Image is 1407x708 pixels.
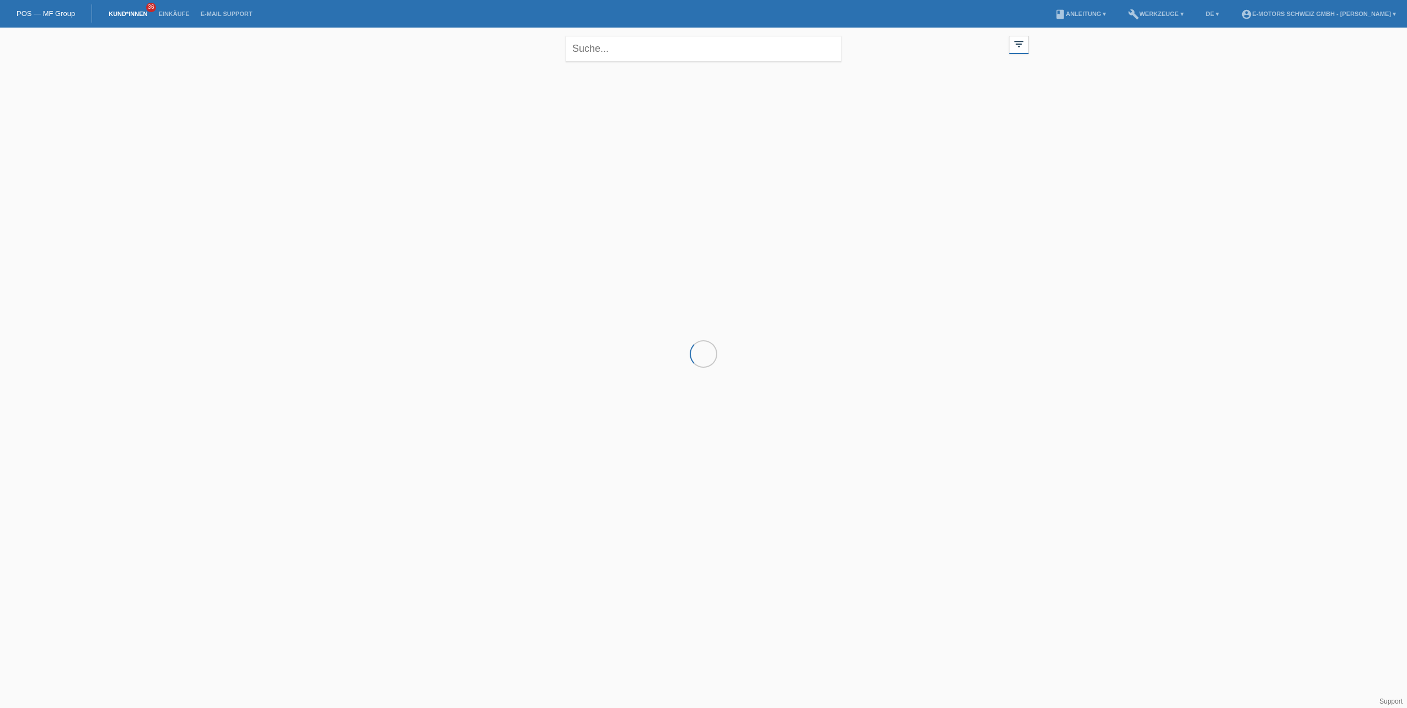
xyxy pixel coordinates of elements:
[1379,698,1403,705] a: Support
[1200,10,1225,17] a: DE ▾
[1123,10,1189,17] a: buildWerkzeuge ▾
[1241,9,1252,20] i: account_circle
[195,10,258,17] a: E-Mail Support
[1013,38,1025,50] i: filter_list
[153,10,195,17] a: Einkäufe
[1128,9,1139,20] i: build
[103,10,153,17] a: Kund*innen
[1055,9,1066,20] i: book
[146,3,156,12] span: 36
[566,36,841,62] input: Suche...
[1049,10,1111,17] a: bookAnleitung ▾
[1236,10,1401,17] a: account_circleE-Motors Schweiz GmbH - [PERSON_NAME] ▾
[17,9,75,18] a: POS — MF Group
